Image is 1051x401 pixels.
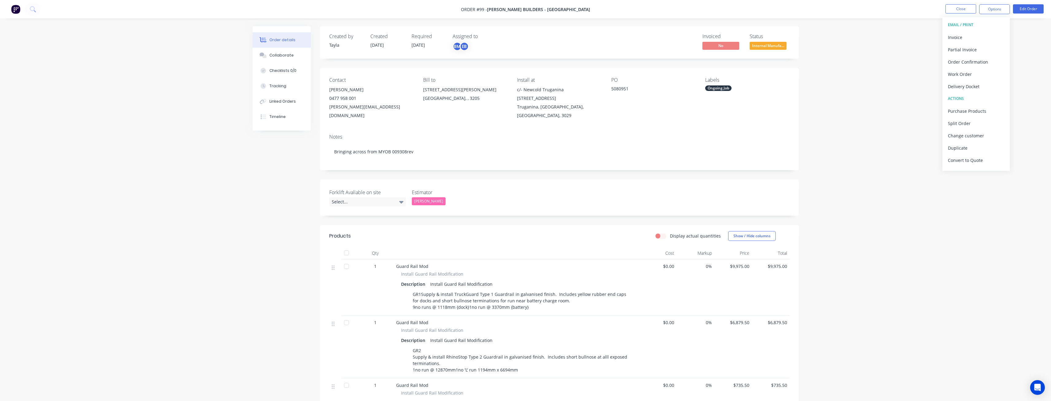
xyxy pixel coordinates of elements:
span: $735.50 [717,382,750,388]
div: Labels [705,77,789,83]
div: EB [460,42,469,51]
span: 1 [374,263,377,269]
button: Close [945,4,976,14]
button: Archive [942,166,1010,179]
span: 0% [679,319,712,326]
div: Delivery Docket [948,82,1004,91]
div: Price [714,247,752,259]
span: [DATE] [412,42,425,48]
div: Checklists 0/0 [269,68,296,73]
div: Created [370,33,404,39]
div: Description [401,280,428,289]
div: Partial Invoice [948,45,1004,54]
button: Convert to Quote [942,154,1010,166]
div: Work Order [948,70,1004,79]
div: Status [750,33,790,39]
span: [DATE] [370,42,384,48]
div: c/- Newcold Truganina [STREET_ADDRESS] [517,85,601,103]
span: Install Guard Rail Modification [401,390,463,396]
div: GR2 Supply & install RhinoStop Type 2 Guardrail in galvanised finish. Includes short bullnose at ... [410,346,632,374]
span: [PERSON_NAME] Builders - [GEOGRAPHIC_DATA] [487,6,590,12]
label: Forklift Avaliable on site [329,189,406,196]
button: Checklists 0/0 [253,63,311,78]
div: 0477 958 001 [329,94,413,103]
img: Factory [11,5,20,14]
div: Order details [269,37,296,43]
span: $0.00 [642,319,674,326]
div: Select... [329,197,406,206]
div: Duplicate [948,143,1004,152]
span: Internal Manufa... [750,42,786,49]
div: Products [329,232,351,240]
button: Work Order [942,68,1010,80]
span: $6,879.50 [754,319,787,326]
span: Guard Rail Mod [396,320,428,325]
span: 1 [374,382,377,388]
label: Estimator [412,189,489,196]
div: GR1Supply & install TruckGuard Type 1 Guardrail in galvanised finish. Includes yellow rubber end ... [410,290,632,312]
div: [PERSON_NAME] [329,85,413,94]
span: Install Guard Rail Modification [401,271,463,277]
button: Tracking [253,78,311,94]
div: Bill to [423,77,507,83]
span: Install Guard Rail Modification [401,327,463,333]
div: c/- Newcold Truganina [STREET_ADDRESS]Truganina, [GEOGRAPHIC_DATA], [GEOGRAPHIC_DATA], 3029 [517,85,601,120]
div: Contact [329,77,413,83]
div: Order Confirmation [948,57,1004,66]
button: BMEB [453,42,469,51]
button: Order details [253,32,311,48]
div: [STREET_ADDRESS][PERSON_NAME][GEOGRAPHIC_DATA], , 3205 [423,85,507,105]
div: Linked Orders [269,99,296,104]
span: $6,879.50 [717,319,750,326]
div: Total [752,247,790,259]
div: Required [412,33,445,39]
div: [PERSON_NAME][EMAIL_ADDRESS][DOMAIN_NAME] [329,103,413,120]
div: [PERSON_NAME]0477 958 001[PERSON_NAME][EMAIL_ADDRESS][DOMAIN_NAME] [329,85,413,120]
div: Tayla [329,42,363,48]
div: Notes [329,134,790,140]
div: Install Guard Rail Modification [428,336,495,345]
button: ACTIONS [942,92,1010,105]
div: BM [453,42,462,51]
div: 5080951 [611,85,688,94]
div: ACTIONS [948,95,1004,103]
div: Truganina, [GEOGRAPHIC_DATA], [GEOGRAPHIC_DATA], 3029 [517,103,601,120]
div: Markup [677,247,714,259]
span: Guard Rail Mod [396,263,428,269]
div: Archive [948,168,1004,177]
div: Install at [517,77,601,83]
div: Cost [639,247,677,259]
div: Assigned to [453,33,514,39]
span: 0% [679,382,712,388]
div: Change customer [948,131,1004,140]
div: Ongoing Job [705,85,732,91]
button: EMAIL / PRINT [942,19,1010,31]
span: Guard Rail Mod [396,382,428,388]
span: Order #99 - [461,6,487,12]
span: $9,975.00 [754,263,787,269]
div: Description [401,336,428,345]
div: Timeline [269,114,286,120]
button: Collaborate [253,48,311,63]
span: 0% [679,263,712,269]
button: Partial Invoice [942,43,1010,56]
label: Display actual quantities [670,233,721,239]
button: Internal Manufa... [750,42,786,51]
div: [STREET_ADDRESS][PERSON_NAME] [423,85,507,94]
button: Timeline [253,109,311,124]
button: Invoice [942,31,1010,43]
span: $735.50 [754,382,787,388]
div: Qty [357,247,394,259]
div: Purchase Products [948,107,1004,116]
div: PO [611,77,695,83]
button: Delivery Docket [942,80,1010,92]
div: Convert to Quote [948,156,1004,165]
button: Duplicate [942,142,1010,154]
div: Invoice [948,33,1004,42]
div: Install Guard Rail Modification [428,280,495,289]
div: Open Intercom Messenger [1030,380,1045,395]
span: 1 [374,319,377,326]
button: Purchase Products [942,105,1010,117]
span: $0.00 [642,263,674,269]
div: Bringing across from MYOB 009308rev [329,142,790,161]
